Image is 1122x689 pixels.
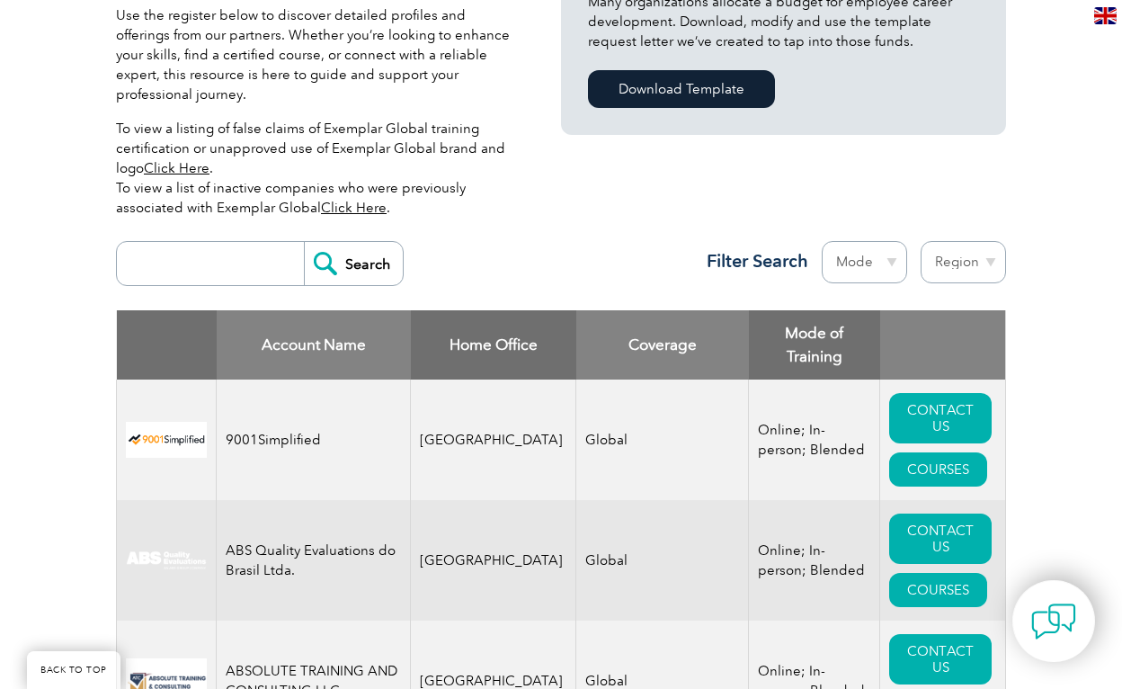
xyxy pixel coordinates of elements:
img: contact-chat.png [1031,599,1076,644]
td: ABS Quality Evaluations do Brasil Ltda. [217,500,411,621]
img: 37c9c059-616f-eb11-a812-002248153038-logo.png [126,422,207,459]
a: CONTACT US [889,514,992,564]
p: Use the register below to discover detailed profiles and offerings from our partners. Whether you... [116,5,517,104]
img: c92924ac-d9bc-ea11-a814-000d3a79823d-logo.jpg [126,550,207,570]
th: Account Name: activate to sort column descending [217,310,411,380]
h3: Filter Search [696,250,808,273]
th: Mode of Training: activate to sort column ascending [749,310,880,380]
img: en [1094,7,1117,24]
input: Search [304,242,403,285]
a: BACK TO TOP [27,651,120,689]
td: 9001Simplified [217,380,411,500]
a: Click Here [321,200,387,216]
a: Click Here [144,160,209,176]
th: Coverage: activate to sort column ascending [576,310,749,380]
p: To view a listing of false claims of Exemplar Global training certification or unapproved use of ... [116,119,517,218]
a: COURSES [889,452,987,487]
td: [GEOGRAPHIC_DATA] [411,500,576,621]
th: : activate to sort column ascending [880,310,1006,380]
a: CONTACT US [889,634,992,685]
td: Online; In-person; Blended [749,380,880,500]
a: COURSES [889,573,987,607]
td: Global [576,500,749,621]
td: Online; In-person; Blended [749,500,880,621]
td: [GEOGRAPHIC_DATA] [411,380,576,500]
a: CONTACT US [889,393,992,443]
td: Global [576,380,749,500]
th: Home Office: activate to sort column ascending [411,310,576,380]
a: Download Template [588,70,775,108]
